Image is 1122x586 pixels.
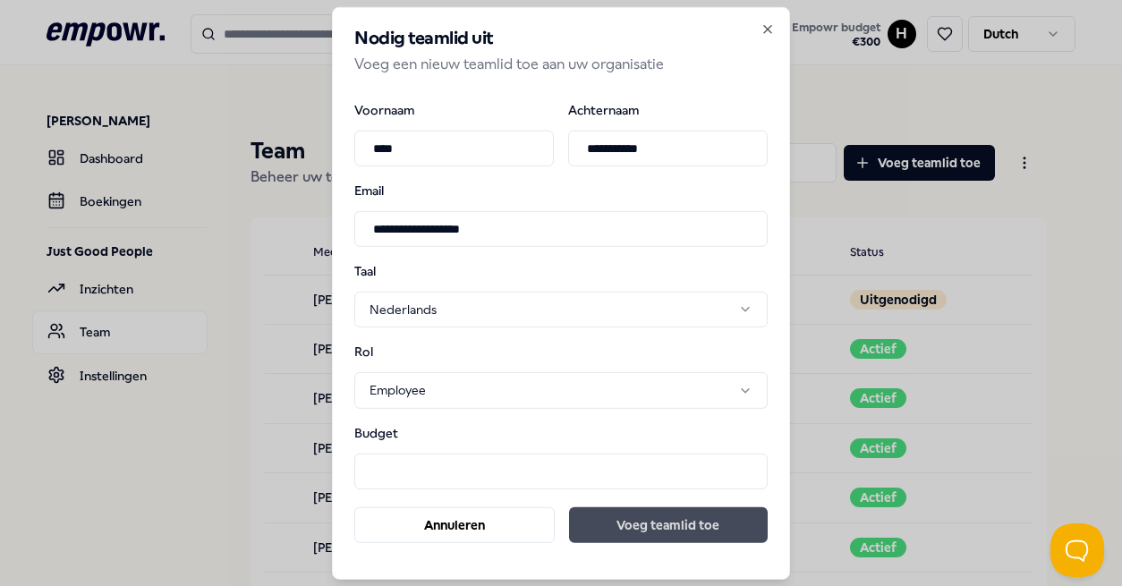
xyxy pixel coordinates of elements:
button: Voeg teamlid toe [569,507,768,543]
button: Annuleren [354,507,555,543]
label: Budget [354,427,447,439]
label: Email [354,184,768,197]
label: Voornaam [354,104,554,116]
label: Rol [354,345,447,358]
p: Voeg een nieuw teamlid toe aan uw organisatie [354,52,768,75]
h2: Nodig teamlid uit [354,29,768,47]
label: Taal [354,265,447,277]
label: Achternaam [568,104,768,116]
